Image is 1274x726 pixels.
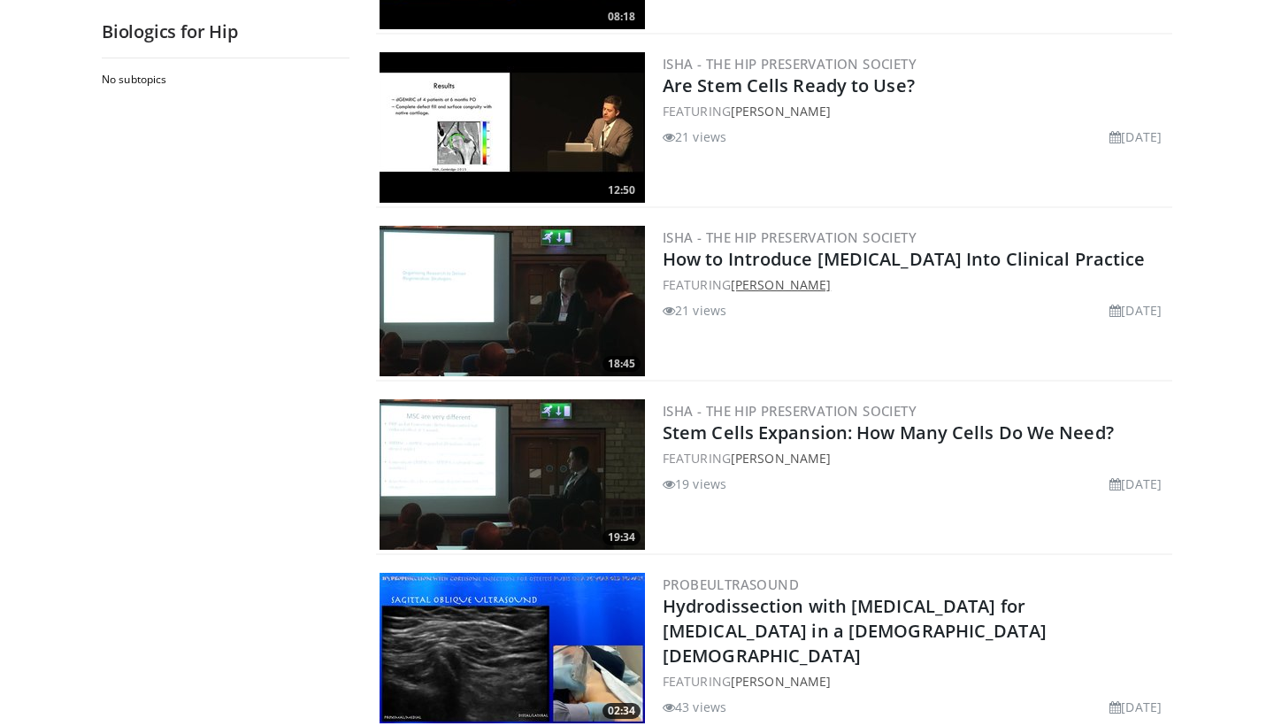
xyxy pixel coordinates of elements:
[663,402,917,420] a: ISHA - The Hip Preservation Society
[731,103,831,120] a: [PERSON_NAME]
[380,52,645,203] img: 8f26ca4b-39ae-47af-9270-436ab1bb39c3.300x170_q85_crop-smart_upscale.jpg
[663,475,726,493] li: 19 views
[663,73,915,97] a: Are Stem Cells Ready to Use?
[1109,475,1162,493] li: [DATE]
[663,102,1169,120] div: FEATURING
[663,228,917,246] a: ISHA - The Hip Preservation Society
[102,73,345,87] h2: No subtopics
[1109,698,1162,716] li: [DATE]
[731,673,831,690] a: [PERSON_NAME]
[380,226,645,376] a: 18:45
[602,703,641,719] span: 02:34
[731,450,831,467] a: [PERSON_NAME]
[380,52,645,203] a: 12:50
[663,421,1114,444] a: Stem Cells Expansion: How Many Cells Do We Need?
[663,594,1047,668] a: Hydrodissection with [MEDICAL_DATA] for [MEDICAL_DATA] in a [DEMOGRAPHIC_DATA] [DEMOGRAPHIC_DATA]
[602,9,641,25] span: 08:18
[663,247,1145,271] a: How to Introduce [MEDICAL_DATA] Into Clinical Practice
[380,399,645,550] a: 19:34
[663,55,917,73] a: ISHA - The Hip Preservation Society
[602,529,641,545] span: 19:34
[663,698,726,716] li: 43 views
[663,672,1169,691] div: FEATURING
[663,127,726,146] li: 21 views
[380,226,645,376] img: 481156a1-eded-4f2c-8859-7a67e4117412.300x170_q85_crop-smart_upscale.jpg
[663,275,1169,294] div: FEATURING
[1109,301,1162,320] li: [DATE]
[602,356,641,372] span: 18:45
[1109,127,1162,146] li: [DATE]
[663,449,1169,467] div: FEATURING
[380,399,645,550] img: 8bf3e2ef-f12b-4c5e-957b-1818e625016a.300x170_q85_crop-smart_upscale.jpg
[602,182,641,198] span: 12:50
[731,276,831,293] a: [PERSON_NAME]
[380,573,645,723] img: 1af6765d-aadb-4999-83d8-67e413764d6e.300x170_q85_crop-smart_upscale.jpg
[663,301,726,320] li: 21 views
[380,573,645,723] a: 02:34
[102,20,349,43] h2: Biologics for Hip
[663,575,799,593] a: Probeultrasound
